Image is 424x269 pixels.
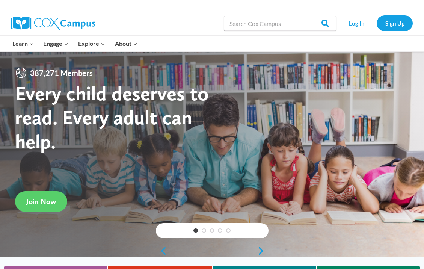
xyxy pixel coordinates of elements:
[340,15,413,31] nav: Secondary Navigation
[210,228,214,233] a: 3
[27,67,96,79] span: 387,271 Members
[377,15,413,31] a: Sign Up
[257,246,269,255] a: next
[43,39,68,48] span: Engage
[12,39,34,48] span: Learn
[11,17,95,30] img: Cox Campus
[26,197,56,206] span: Join Now
[115,39,137,48] span: About
[156,246,167,255] a: previous
[226,228,231,233] a: 5
[78,39,105,48] span: Explore
[15,191,67,212] a: Join Now
[224,16,336,31] input: Search Cox Campus
[202,228,206,233] a: 2
[193,228,198,233] a: 1
[340,15,373,31] a: Log In
[156,243,269,258] div: content slider buttons
[15,81,209,153] strong: Every child deserves to read. Every adult can help.
[218,228,222,233] a: 4
[8,36,142,51] nav: Primary Navigation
